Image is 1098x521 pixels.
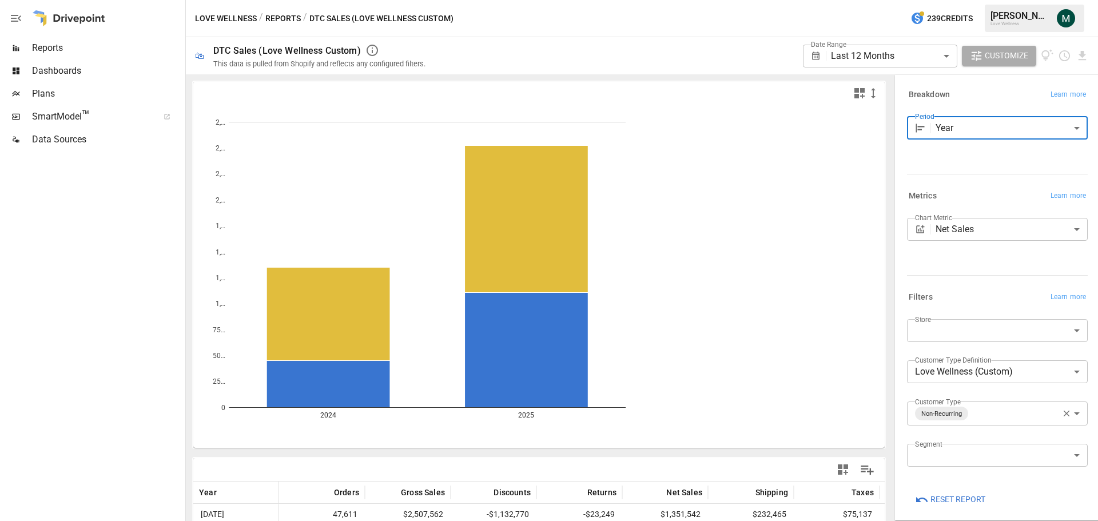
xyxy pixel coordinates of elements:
button: Love Wellness [195,11,257,26]
div: Love Wellness (Custom) [907,360,1088,383]
text: 2,… [216,144,225,152]
label: Period [915,112,934,121]
span: Gross Sales [401,487,445,498]
h6: Filters [909,291,933,304]
h6: Metrics [909,190,937,202]
label: Customer Type Definition [915,355,992,365]
div: 🛍 [195,50,204,61]
span: Customize [985,49,1028,63]
div: A chart. [193,105,876,448]
label: Chart Metric [915,213,952,222]
label: Segment [915,439,942,449]
span: Year [199,487,217,498]
span: Data Sources [32,133,183,146]
text: 2,… [216,196,225,204]
button: Reports [265,11,301,26]
label: Store [915,315,931,324]
div: Net Sales [936,218,1088,241]
div: Year [936,117,1088,140]
button: Manage Columns [854,457,880,483]
span: Learn more [1051,89,1086,101]
button: Download report [1076,49,1089,62]
h6: Breakdown [909,89,950,101]
text: 50… [213,352,225,360]
svg: A chart. [193,105,702,448]
text: 2,… [216,118,225,126]
div: This data is pulled from Shopify and reflects any configured filters. [213,59,425,68]
span: Reports [32,41,183,55]
span: 239 Credits [927,11,973,26]
div: Love Wellness [990,21,1050,26]
div: / [259,11,263,26]
span: Discounts [494,487,531,498]
span: SmartModel [32,110,151,124]
text: 1,… [216,222,225,230]
button: View documentation [1041,46,1054,66]
span: ™ [82,108,90,122]
span: Shipping [755,487,788,498]
text: 1,… [216,274,225,282]
label: Date Range [811,39,846,49]
span: Dashboards [32,64,183,78]
span: Non-Recurring [917,407,966,420]
label: Customer Type [915,397,961,407]
span: Plans [32,87,183,101]
div: DTC Sales (Love Wellness Custom) [213,45,361,56]
button: Schedule report [1058,49,1071,62]
button: Michael Cormack [1050,2,1082,34]
span: Last 12 Months [831,50,894,61]
span: Learn more [1051,292,1086,303]
span: Orders [334,487,359,498]
span: Learn more [1051,190,1086,202]
text: 2,… [216,170,225,178]
button: Reset Report [907,490,993,510]
text: 1,… [216,248,225,256]
div: [PERSON_NAME] [990,10,1050,21]
button: Customize [962,46,1036,66]
text: 2025 [518,411,534,419]
span: Net Sales [666,487,702,498]
span: Returns [587,487,616,498]
button: 239Credits [906,8,977,29]
text: 0 [221,404,225,412]
span: Taxes [852,487,874,498]
span: Reset Report [930,492,985,507]
img: Michael Cormack [1057,9,1075,27]
text: 2024 [320,411,336,419]
text: 25… [213,377,225,385]
text: 75… [213,326,225,334]
div: / [303,11,307,26]
text: 1,… [216,300,225,308]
